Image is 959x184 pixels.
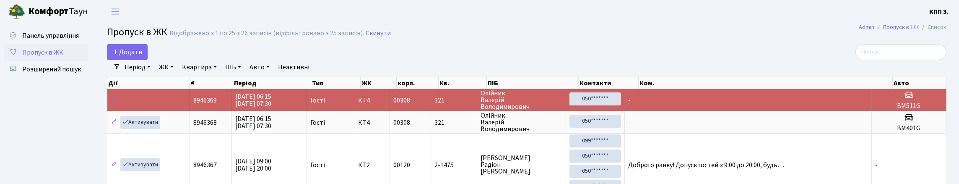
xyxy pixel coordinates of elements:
[639,77,893,89] th: Ком.
[105,5,126,18] button: Переключити навігацію
[233,77,311,89] th: Період
[439,77,487,89] th: Кв.
[8,3,25,20] img: logo.png
[235,157,271,173] span: [DATE] 09:00 [DATE] 20:00
[359,97,387,104] span: КТ4
[22,48,63,57] span: Пропуск в ЖК
[235,92,271,108] span: [DATE] 06:15 [DATE] 07:30
[628,160,784,170] span: Доброго ранку! Допуск гостей з 9:00 до 20:00, будь…
[487,77,579,89] th: ПІБ
[156,60,177,74] a: ЖК
[120,158,160,171] a: Активувати
[310,119,325,126] span: Гості
[628,118,631,127] span: -
[929,7,949,16] b: КПП 3.
[359,119,387,126] span: КТ4
[628,96,631,105] span: -
[4,61,88,78] a: Розширений пошук
[481,90,562,110] span: Олійник Валерій Володимирович
[193,160,217,170] span: 8946367
[855,44,946,60] input: Пошук...
[222,60,244,74] a: ПІБ
[235,114,271,131] span: [DATE] 06:15 [DATE] 07:30
[190,77,234,89] th: #
[434,119,473,126] span: 321
[22,31,79,40] span: Панель управління
[4,44,88,61] a: Пропуск в ЖК
[883,23,919,32] a: Пропуск в ЖК
[919,23,946,32] li: Список
[311,77,361,89] th: Тип
[397,77,439,89] th: корп.
[169,29,364,37] div: Відображено з 1 по 25 з 26 записів (відфільтровано з 25 записів).
[875,160,878,170] span: -
[29,5,69,18] b: Комфорт
[29,5,88,19] span: Таун
[393,160,410,170] span: 00120
[246,60,273,74] a: Авто
[875,102,943,110] h5: ВМ511G
[929,7,949,17] a: КПП 3.
[846,18,959,36] nav: breadcrumb
[579,77,639,89] th: Контакти
[310,162,325,168] span: Гості
[359,162,387,168] span: КТ2
[393,96,410,105] span: 00308
[193,118,217,127] span: 8946368
[275,60,313,74] a: Неактивні
[366,29,391,37] a: Скинути
[112,47,142,57] span: Додати
[4,27,88,44] a: Панель управління
[859,23,874,32] a: Admin
[121,60,154,74] a: Період
[310,97,325,104] span: Гості
[875,124,943,132] h5: ВМ401G
[893,77,946,89] th: Авто
[120,116,160,129] a: Активувати
[481,112,562,132] span: Олійник Валерій Володимирович
[193,96,217,105] span: 8946369
[361,77,397,89] th: ЖК
[434,162,473,168] span: 2-1475
[481,155,562,175] span: [PERSON_NAME] Радіон [PERSON_NAME]
[22,65,81,74] span: Розширений пошук
[107,44,148,60] a: Додати
[434,97,473,104] span: 321
[179,60,220,74] a: Квартира
[107,77,190,89] th: Дії
[107,25,167,39] span: Пропуск в ЖК
[393,118,410,127] span: 00308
